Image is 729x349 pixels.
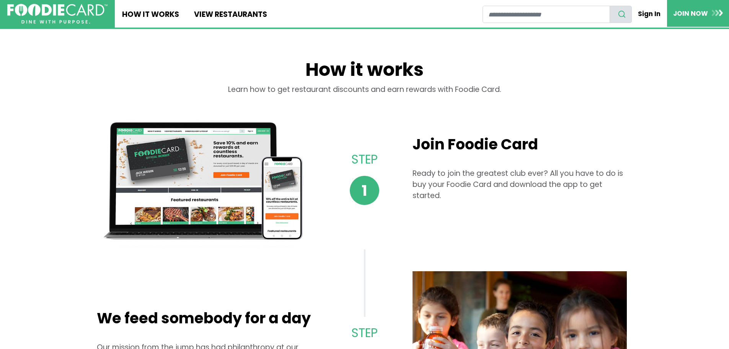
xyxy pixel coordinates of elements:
button: search [610,6,632,23]
p: Step [335,324,393,342]
img: FoodieCard; Eat, Drink, Save, Donate [7,4,108,24]
h2: We feed somebody for a day [97,310,311,327]
h2: Join Foodie Card [413,136,627,153]
input: restaurant search [483,6,610,23]
p: Ready to join the greatest club ever? All you have to do is buy your Foodie Card and download the... [413,168,627,201]
h1: How it works [97,59,633,84]
p: Step [335,151,393,169]
div: Learn how to get restaurant discounts and earn rewards with Foodie Card. [97,84,633,107]
a: Sign In [632,5,667,22]
span: 1 [350,176,379,205]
